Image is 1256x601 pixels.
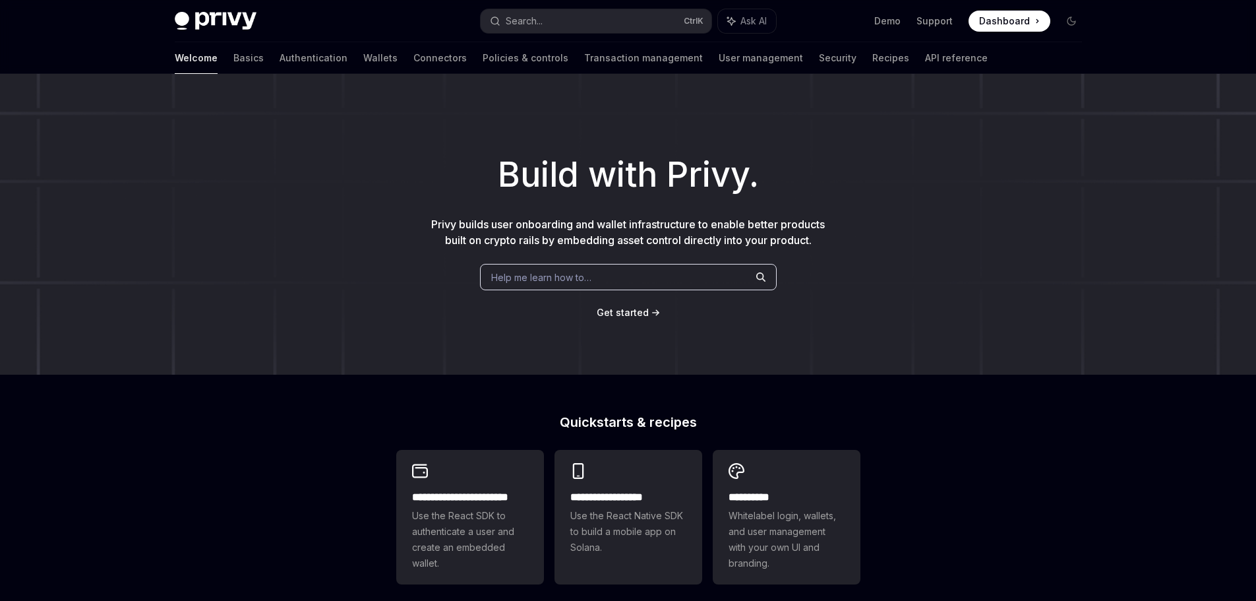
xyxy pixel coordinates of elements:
a: API reference [925,42,988,74]
a: User management [719,42,803,74]
h1: Build with Privy. [21,149,1235,201]
button: Search...CtrlK [481,9,711,33]
span: Use the React SDK to authenticate a user and create an embedded wallet. [412,508,528,571]
div: Search... [506,13,543,29]
span: Help me learn how to… [491,270,591,284]
button: Toggle dark mode [1061,11,1082,32]
a: Transaction management [584,42,703,74]
a: Security [819,42,856,74]
a: Policies & controls [483,42,568,74]
a: Authentication [280,42,347,74]
a: Support [916,15,953,28]
img: dark logo [175,12,256,30]
span: Whitelabel login, wallets, and user management with your own UI and branding. [729,508,845,571]
h2: Quickstarts & recipes [396,416,860,429]
a: Dashboard [969,11,1050,32]
span: Get started [597,307,649,318]
a: Demo [874,15,901,28]
a: Recipes [872,42,909,74]
span: Ctrl K [684,16,703,26]
a: **** **** **** ***Use the React Native SDK to build a mobile app on Solana. [554,450,702,585]
button: Ask AI [718,9,776,33]
span: Ask AI [740,15,767,28]
span: Privy builds user onboarding and wallet infrastructure to enable better products built on crypto ... [431,218,825,247]
a: **** *****Whitelabel login, wallets, and user management with your own UI and branding. [713,450,860,585]
span: Use the React Native SDK to build a mobile app on Solana. [570,508,686,555]
a: Wallets [363,42,398,74]
a: Basics [233,42,264,74]
span: Dashboard [979,15,1030,28]
a: Get started [597,306,649,319]
a: Connectors [413,42,467,74]
a: Welcome [175,42,218,74]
